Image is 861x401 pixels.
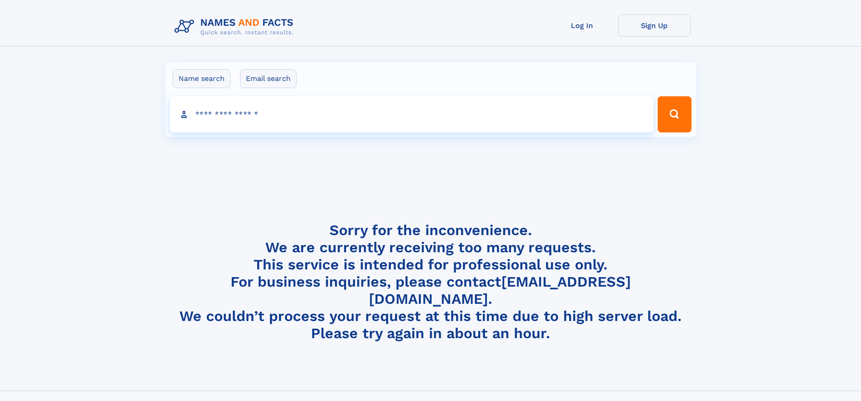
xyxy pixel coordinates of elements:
[618,14,691,37] a: Sign Up
[369,273,631,307] a: [EMAIL_ADDRESS][DOMAIN_NAME]
[170,96,654,132] input: search input
[173,69,231,88] label: Name search
[171,222,691,342] h4: Sorry for the inconvenience. We are currently receiving too many requests. This service is intend...
[240,69,296,88] label: Email search
[546,14,618,37] a: Log In
[171,14,301,39] img: Logo Names and Facts
[658,96,691,132] button: Search Button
